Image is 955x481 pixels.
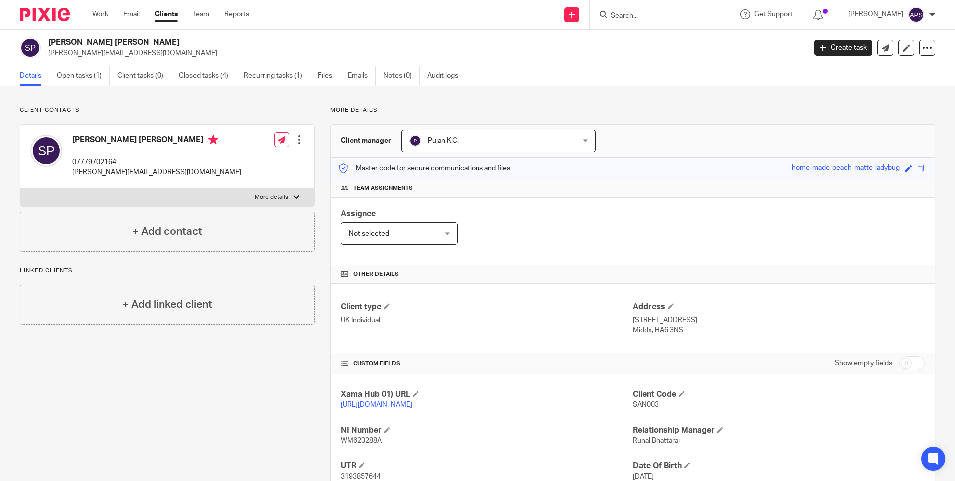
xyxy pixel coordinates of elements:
h4: UTR [341,461,632,471]
p: [PERSON_NAME] [848,9,903,19]
img: svg%3E [30,135,62,167]
h2: [PERSON_NAME] [PERSON_NAME] [48,37,649,48]
h4: + Add linked client [122,297,212,312]
h4: NI Number [341,425,632,436]
span: Team assignments [353,184,413,192]
a: Emails [348,66,376,86]
a: Email [123,9,140,19]
a: Team [193,9,209,19]
input: Search [610,12,700,21]
p: UK Individual [341,315,632,325]
h4: + Add contact [132,224,202,239]
p: Client contacts [20,106,315,114]
a: Audit logs [427,66,466,86]
a: Notes (0) [383,66,420,86]
a: Open tasks (1) [57,66,110,86]
span: WM623288A [341,437,382,444]
span: SAN003 [633,401,659,408]
h4: Address [633,302,925,312]
span: [DATE] [633,473,654,480]
a: Recurring tasks (1) [244,66,310,86]
h4: Client Code [633,389,925,400]
h4: [PERSON_NAME] [PERSON_NAME] [72,135,241,147]
p: More details [255,193,288,201]
a: Clients [155,9,178,19]
p: [STREET_ADDRESS] [633,315,925,325]
p: Middx, HA6 3NS [633,325,925,335]
p: [PERSON_NAME][EMAIL_ADDRESS][DOMAIN_NAME] [48,48,799,58]
span: 3193857644 [341,473,381,480]
p: More details [330,106,935,114]
label: Show empty fields [835,358,892,368]
h4: Date Of Birth [633,461,925,471]
img: Pixie [20,8,70,21]
span: Runal Bhattarai [633,437,680,444]
a: Work [92,9,108,19]
img: svg%3E [409,135,421,147]
p: [PERSON_NAME][EMAIL_ADDRESS][DOMAIN_NAME] [72,167,241,177]
img: svg%3E [20,37,41,58]
a: [URL][DOMAIN_NAME] [341,401,412,408]
div: home-made-peach-matte-ladybug [792,163,900,174]
i: Primary [208,135,218,145]
span: Get Support [754,11,793,18]
h4: Client type [341,302,632,312]
img: svg%3E [908,7,924,23]
span: Pujan K.C. [428,137,459,144]
h4: Relationship Manager [633,425,925,436]
span: Assignee [341,210,376,218]
a: Reports [224,9,249,19]
span: Other details [353,270,399,278]
a: Closed tasks (4) [179,66,236,86]
a: Create task [814,40,872,56]
h4: Xama Hub 01) URL [341,389,632,400]
span: Not selected [349,230,389,237]
p: Master code for secure communications and files [338,163,510,173]
a: Files [318,66,340,86]
p: Linked clients [20,267,315,275]
a: Client tasks (0) [117,66,171,86]
p: 07779702164 [72,157,241,167]
a: Details [20,66,49,86]
h4: CUSTOM FIELDS [341,360,632,368]
h3: Client manager [341,136,391,146]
